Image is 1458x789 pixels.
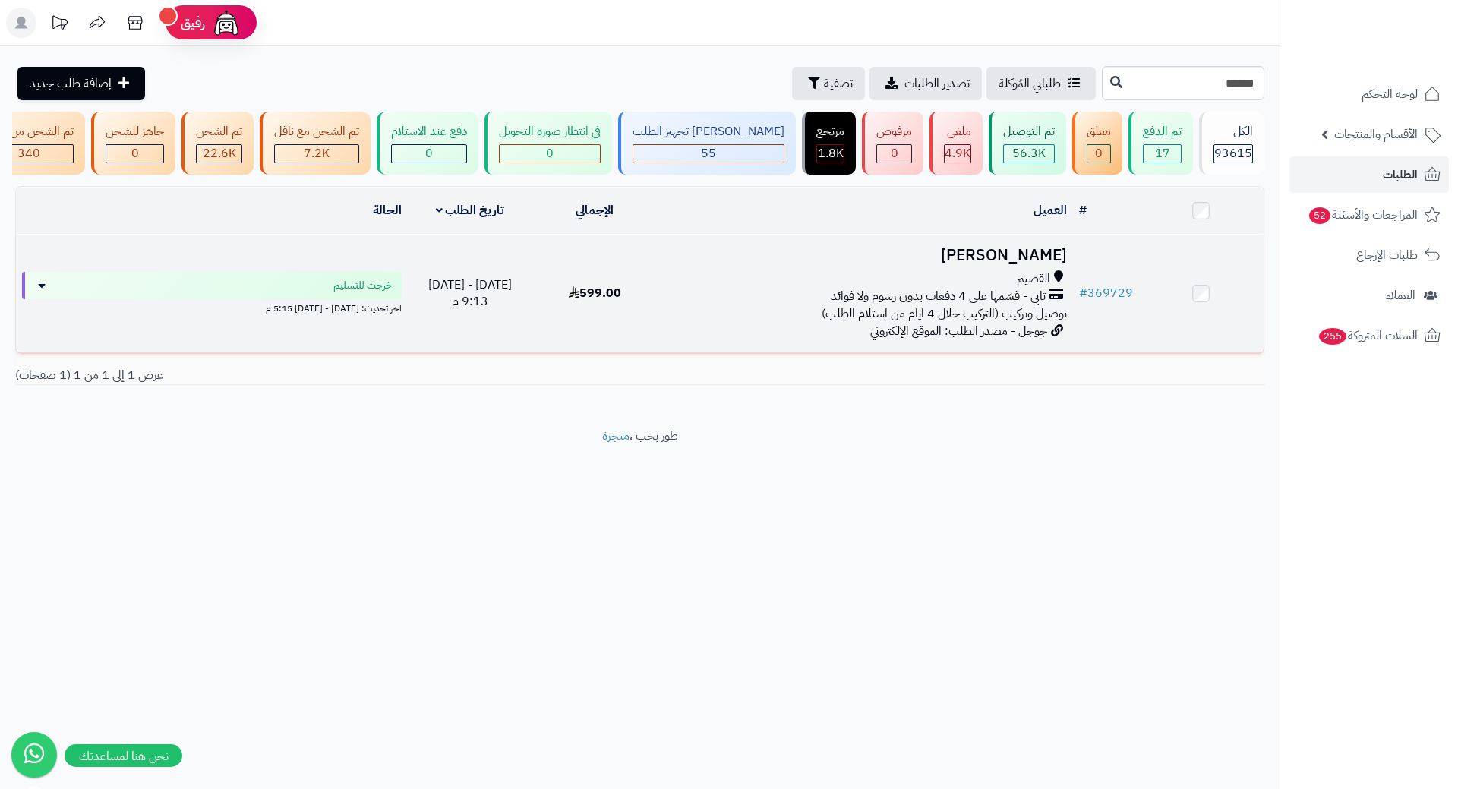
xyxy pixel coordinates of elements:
span: العملاء [1386,285,1415,306]
a: تحديثات المنصة [40,8,78,42]
span: 93615 [1214,144,1252,163]
span: 0 [1095,144,1103,163]
a: # [1079,201,1087,219]
a: تم الشحن مع ناقل 7.2K [257,112,374,175]
div: 7223 [275,145,358,163]
span: 4.9K [945,144,970,163]
span: الطلبات [1383,164,1418,185]
button: تصفية [792,67,865,100]
div: 17 [1144,145,1181,163]
a: جاهز للشحن 0 [88,112,178,175]
a: مرتجع 1.8K [799,112,859,175]
a: الطلبات [1289,156,1449,193]
div: 22608 [197,145,241,163]
div: 0 [392,145,466,163]
span: القصيم [1017,270,1050,288]
span: 0 [131,144,139,163]
span: السلات المتروكة [1318,325,1418,346]
a: العميل [1034,201,1067,219]
div: تم الشحن [196,123,242,140]
span: تصفية [824,74,853,93]
div: 0 [1087,145,1110,163]
div: 0 [106,145,163,163]
span: 7.2K [304,144,330,163]
div: ملغي [944,123,971,140]
div: اخر تحديث: [DATE] - [DATE] 5:15 م [22,299,402,315]
span: تابي - قسّمها على 4 دفعات بدون رسوم ولا فوائد [831,288,1046,305]
a: معلق 0 [1069,112,1125,175]
a: طلباتي المُوكلة [986,67,1096,100]
div: دفع عند الاستلام [391,123,467,140]
span: رفيق [181,14,205,32]
span: 0 [425,144,433,163]
span: إضافة طلب جديد [30,74,112,93]
a: متجرة [602,427,630,445]
div: 4945 [945,145,970,163]
span: 0 [546,144,554,163]
div: تم التوصيل [1003,123,1055,140]
a: #369729 [1079,284,1133,302]
div: 55 [633,145,784,163]
a: إضافة طلب جديد [17,67,145,100]
a: السلات المتروكة255 [1289,317,1449,354]
div: معلق [1087,123,1111,140]
span: 255 [1319,328,1346,345]
a: مرفوض 0 [859,112,926,175]
span: لوحة التحكم [1362,84,1418,105]
a: [PERSON_NAME] تجهيز الطلب 55 [615,112,799,175]
span: 17 [1155,144,1170,163]
span: 22.6K [203,144,236,163]
span: خرجت للتسليم [333,278,393,293]
a: تم الدفع 17 [1125,112,1196,175]
a: الحالة [373,201,402,219]
a: في انتظار صورة التحويل 0 [481,112,615,175]
span: 1.8K [818,144,844,163]
span: 56.3K [1012,144,1046,163]
div: 0 [877,145,911,163]
span: 599.00 [569,284,621,302]
a: لوحة التحكم [1289,76,1449,112]
img: logo-2.png [1355,40,1444,72]
span: [DATE] - [DATE] 9:13 م [428,276,512,311]
div: 56309 [1004,145,1054,163]
div: الكل [1213,123,1253,140]
a: ملغي 4.9K [926,112,986,175]
div: 1793 [817,145,844,163]
a: دفع عند الاستلام 0 [374,112,481,175]
a: العملاء [1289,277,1449,314]
a: طلبات الإرجاع [1289,237,1449,273]
span: # [1079,284,1087,302]
a: تاريخ الطلب [436,201,505,219]
a: تم التوصيل 56.3K [986,112,1069,175]
span: طلباتي المُوكلة [999,74,1061,93]
a: تم الشحن 22.6K [178,112,257,175]
div: مرتجع [816,123,844,140]
span: 340 [17,144,40,163]
span: جوجل - مصدر الطلب: الموقع الإلكتروني [870,322,1047,340]
span: المراجعات والأسئلة [1308,204,1418,226]
div: مرفوض [876,123,912,140]
a: تصدير الطلبات [869,67,982,100]
div: [PERSON_NAME] تجهيز الطلب [633,123,784,140]
a: المراجعات والأسئلة52 [1289,197,1449,233]
a: الإجمالي [576,201,614,219]
h3: [PERSON_NAME] [664,247,1067,264]
span: 52 [1309,207,1330,224]
span: تصدير الطلبات [904,74,970,93]
span: 55 [701,144,716,163]
div: عرض 1 إلى 1 من 1 (1 صفحات) [4,367,640,384]
span: الأقسام والمنتجات [1334,124,1418,145]
span: طلبات الإرجاع [1356,245,1418,266]
div: 0 [500,145,600,163]
div: تم الدفع [1143,123,1182,140]
span: 0 [891,144,898,163]
div: في انتظار صورة التحويل [499,123,601,140]
div: جاهز للشحن [106,123,164,140]
div: تم الشحن مع ناقل [274,123,359,140]
img: ai-face.png [211,8,241,38]
a: الكل93615 [1196,112,1267,175]
span: توصيل وتركيب (التركيب خلال 4 ايام من استلام الطلب) [822,305,1067,323]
